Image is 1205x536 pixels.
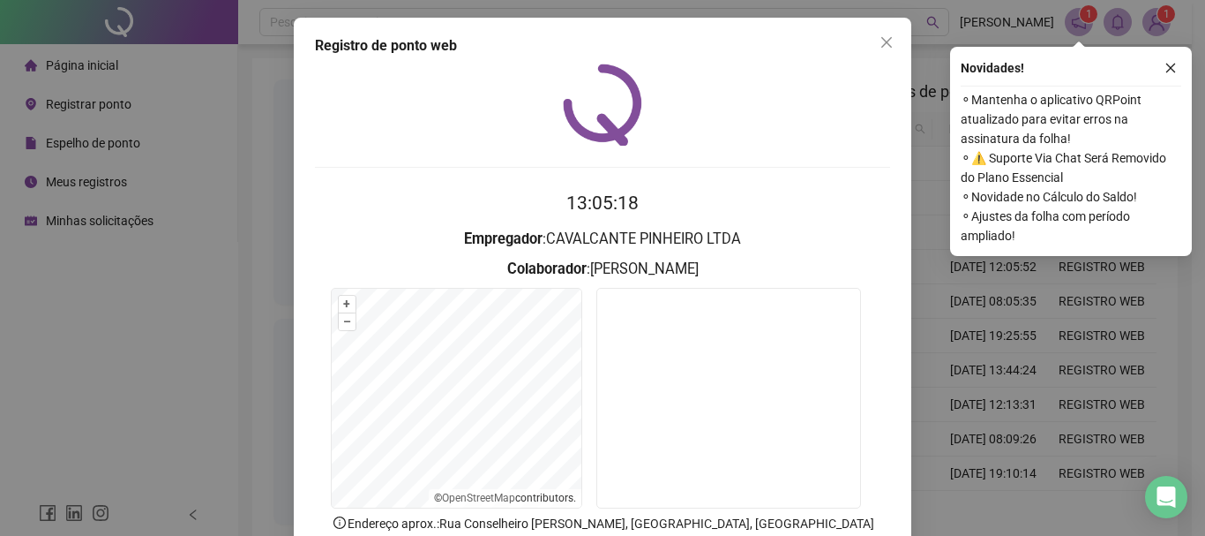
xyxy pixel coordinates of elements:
[961,90,1181,148] span: ⚬ Mantenha o aplicativo QRPoint atualizado para evitar erros na assinatura da folha!
[315,258,890,281] h3: : [PERSON_NAME]
[339,296,356,313] button: +
[434,492,576,504] li: © contributors.
[315,514,890,533] p: Endereço aprox. : Rua Conselheiro [PERSON_NAME], [GEOGRAPHIC_DATA], [GEOGRAPHIC_DATA]
[339,313,356,330] button: –
[961,148,1181,187] span: ⚬ ⚠️ Suporte Via Chat Será Removido do Plano Essencial
[563,64,642,146] img: QRPoint
[315,228,890,251] h3: : CAVALCANTE PINHEIRO LTDA
[315,35,890,57] div: Registro de ponto web
[464,230,543,247] strong: Empregador
[566,193,639,214] time: 13:05:18
[507,260,587,277] strong: Colaborador
[961,187,1181,207] span: ⚬ Novidade no Cálculo do Saldo!
[961,207,1181,245] span: ⚬ Ajustes da folha com período ampliado!
[1164,62,1177,74] span: close
[961,58,1024,78] span: Novidades !
[879,35,894,49] span: close
[1145,476,1187,518] div: Open Intercom Messenger
[872,28,901,57] button: Close
[332,515,348,531] span: info-circle
[442,492,515,504] a: OpenStreetMap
